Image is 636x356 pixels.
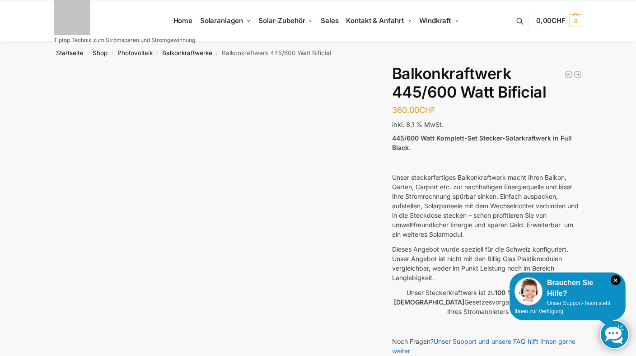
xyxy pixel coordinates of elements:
[419,105,436,115] span: CHF
[196,0,254,41] a: Solaranlagen
[392,173,582,239] p: Unser steckerfertiges Balkonkraftwerk macht Ihren Balkon, Garten, Carport etc. zur nachhaltigen E...
[321,16,339,25] span: Sales
[611,275,621,285] i: Schließen
[342,0,416,41] a: Kontakt & Anfahrt
[117,49,153,56] a: Photovoltaik
[93,49,108,56] a: Shop
[573,70,582,79] a: Balkonkraftwerk 600/810 Watt Fullblack
[83,50,93,57] span: /
[200,16,243,25] span: Solaranlagen
[552,16,566,25] span: CHF
[536,16,566,25] span: 0,00
[392,244,582,282] p: Dieses Angebot wurde speziell für die Schweiz konfiguriert. Unser Angebot ist nicht mit den Billi...
[392,288,582,316] p: Unser Steckerkraftwerk ist zu Gesetzesvorgaben. Genehmigung Ihres Stromanbieters nötig.
[54,37,195,43] p: Tiptop Technik zum Stromsparen und Stromgewinnung
[416,0,463,41] a: Windkraft
[317,0,342,41] a: Sales
[392,121,444,128] span: inkl. 8,1 % MwSt.
[392,105,436,115] bdi: 360,00
[514,277,621,299] div: Brauchen Sie Hilfe?
[346,16,403,25] span: Kontakt & Anfahrt
[162,49,212,56] a: Balkonkraftwerke
[255,0,317,41] a: Solar-Zubehör
[38,41,599,65] nav: Breadcrumb
[153,50,162,57] span: /
[514,277,542,305] img: Customer service
[392,134,572,151] strong: 445/600 Watt Komplett-Set Stecker-Solarkraftwerk in Full Black.
[392,337,575,355] a: Unser Support und unsere FAQ hilft Ihnen gerne weiter
[392,65,582,102] h1: Balkonkraftwerk 445/600 Watt Bificial
[570,14,582,27] span: 0
[536,7,582,34] a: 0,00CHF 0
[108,50,117,57] span: /
[564,70,573,79] a: Steckerkraftwerk 890 Watt mit verstellbaren Balkonhalterungen inkl. Lieferung
[212,50,222,57] span: /
[392,337,582,356] p: Noch Fragen?
[419,16,451,25] span: Windkraft
[258,16,305,25] span: Solar-Zubehör
[514,300,610,314] span: Unser Support-Team steht Ihnen zur Verfügung
[56,49,83,56] a: Startseite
